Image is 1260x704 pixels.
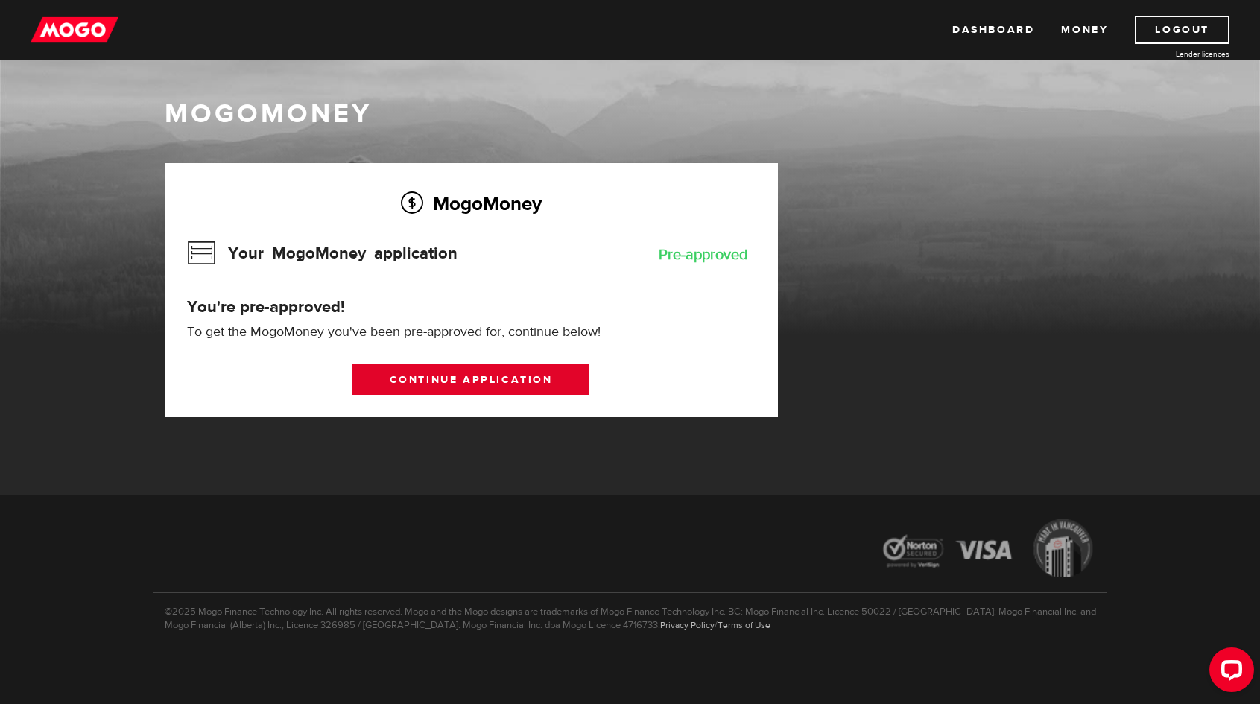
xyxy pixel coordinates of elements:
img: mogo_logo-11ee424be714fa7cbb0f0f49df9e16ec.png [31,16,118,44]
a: Terms of Use [718,619,770,631]
h4: You're pre-approved! [187,296,756,317]
a: Privacy Policy [660,619,715,631]
h2: MogoMoney [187,188,756,219]
img: legal-icons-92a2ffecb4d32d839781d1b4e4802d7b.png [869,508,1107,592]
p: To get the MogoMoney you've been pre-approved for, continue below! [187,323,756,341]
p: ©2025 Mogo Finance Technology Inc. All rights reserved. Mogo and the Mogo designs are trademarks ... [153,592,1107,632]
a: Dashboard [952,16,1034,44]
div: Pre-approved [659,247,748,262]
a: Money [1061,16,1108,44]
a: Continue application [352,364,589,395]
a: Lender licences [1118,48,1229,60]
iframe: LiveChat chat widget [1197,641,1260,704]
h1: MogoMoney [165,98,1096,130]
h3: Your MogoMoney application [187,234,458,273]
a: Logout [1135,16,1229,44]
